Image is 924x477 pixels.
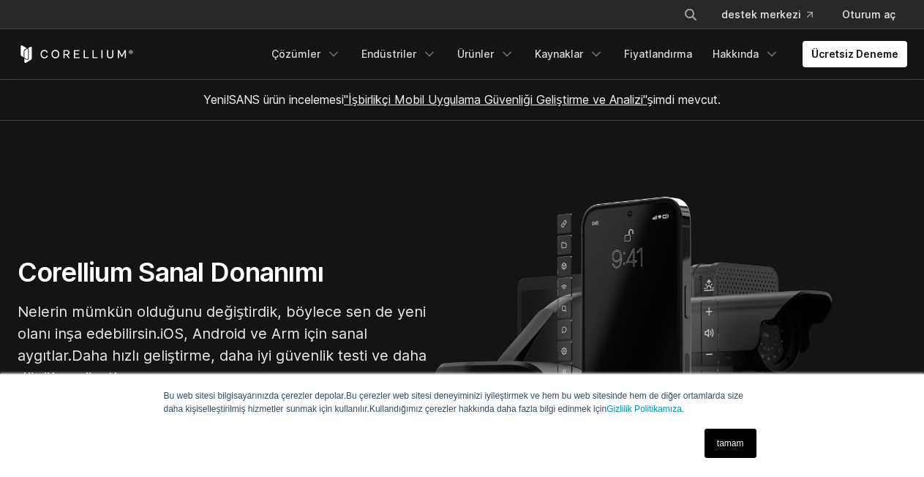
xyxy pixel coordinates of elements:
a: Gizlilik Politikamıza. [606,404,684,414]
ya-tr-span: Bu web sitesi bilgisayarınızda çerezler depolar. [164,391,346,401]
ya-tr-span: iOS, Android ve Arm için sanal aygıtlar. [18,325,367,364]
ya-tr-span: Oturum aç [842,7,895,22]
ya-tr-span: Endüstriler [361,47,416,61]
ya-tr-span: Hakkında [713,47,759,61]
ya-tr-span: SANS ürün incelemesi [229,92,344,107]
ya-tr-span: Ücretsiz Deneme [811,47,898,61]
ya-tr-span: Ürünler [457,47,494,61]
ya-tr-span: Corellium Sanal Donanımı [18,256,324,288]
ya-tr-span: Kullandığımız çerezler hakkında daha fazla bilgi edinmek için [369,404,606,414]
div: Navigasyon Menüsü [263,41,907,67]
ya-tr-span: şimdi mevcut. [647,92,721,107]
button: Aramak [677,1,704,28]
ya-tr-span: destek merkezi [721,7,801,22]
ya-tr-span: Fiyatlandırma [624,47,692,61]
ya-tr-span: Nelerin mümkün olduğunu değiştirdik, böylece sen de yeni olanı inşa edebilirsin. [18,303,427,342]
div: Navigasyon Menüsü [666,1,907,28]
ya-tr-span: Kaynaklar [535,47,583,61]
ya-tr-span: tamam [717,438,744,448]
ya-tr-span: Daha hızlı geliştirme, daha iyi güvenlik testi ve daha düşük maliyetler. [18,347,427,386]
a: tamam [705,429,756,458]
a: Corellium Ana Sayfa [18,45,134,63]
ya-tr-span: Çözümler [271,47,320,61]
ya-tr-span: Yeni! [203,92,229,107]
ya-tr-span: Bu çerezler web sitesi deneyiminizi iyileştirmek ve hem bu web sitesinde hem de diğer ortamlarda ... [164,391,743,414]
a: "İşbirlikçi Mobil Uygulama Güvenliği Geliştirme ve Analizi" [344,92,647,107]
